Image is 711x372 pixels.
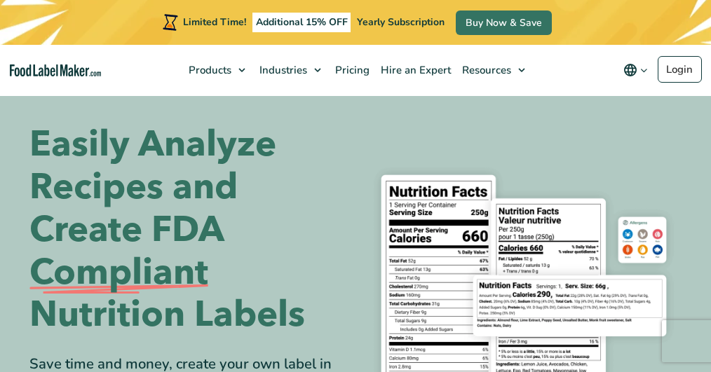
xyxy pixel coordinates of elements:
span: Compliant [29,252,208,294]
a: Buy Now & Save [456,11,552,35]
a: Products [182,45,252,95]
span: Pricing [331,63,371,77]
span: Products [184,63,233,77]
h1: Easily Analyze Recipes and Create FDA Nutrition Labels [29,123,345,336]
span: Industries [255,63,309,77]
a: Industries [252,45,328,95]
a: Resources [455,45,532,95]
span: Hire an Expert [377,63,452,77]
span: Additional 15% OFF [252,13,351,32]
a: Login [658,56,702,83]
span: Limited Time! [183,15,246,29]
a: Hire an Expert [374,45,455,95]
a: Pricing [328,45,374,95]
span: Yearly Subscription [357,15,445,29]
span: Resources [458,63,513,77]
